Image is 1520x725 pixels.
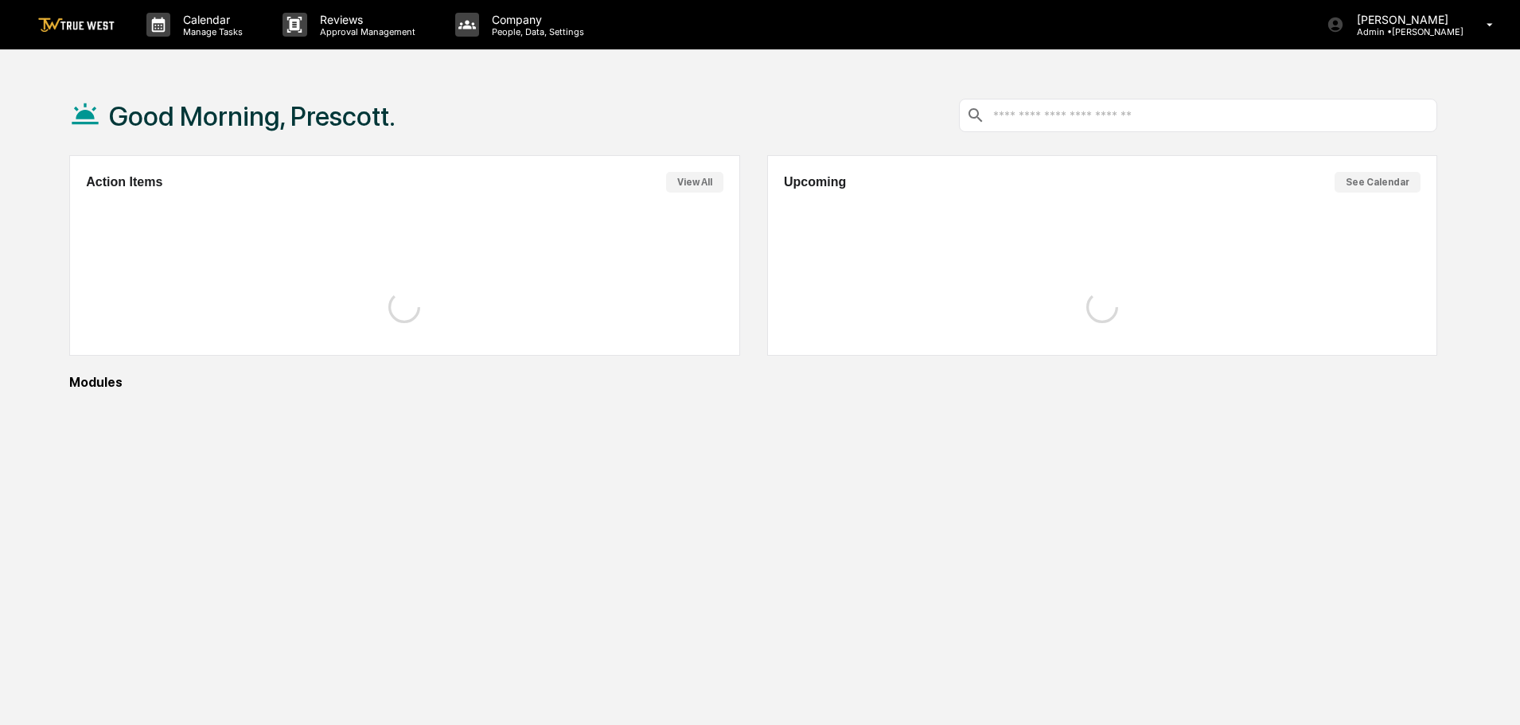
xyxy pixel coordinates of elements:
[307,26,423,37] p: Approval Management
[1344,13,1463,26] p: [PERSON_NAME]
[86,175,162,189] h2: Action Items
[170,13,251,26] p: Calendar
[479,13,592,26] p: Company
[109,100,396,132] h1: Good Morning, Prescott.
[1335,172,1421,193] button: See Calendar
[784,175,846,189] h2: Upcoming
[170,26,251,37] p: Manage Tasks
[307,13,423,26] p: Reviews
[666,172,723,193] button: View All
[38,18,115,33] img: logo
[69,375,1437,390] div: Modules
[479,26,592,37] p: People, Data, Settings
[1344,26,1463,37] p: Admin • [PERSON_NAME]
